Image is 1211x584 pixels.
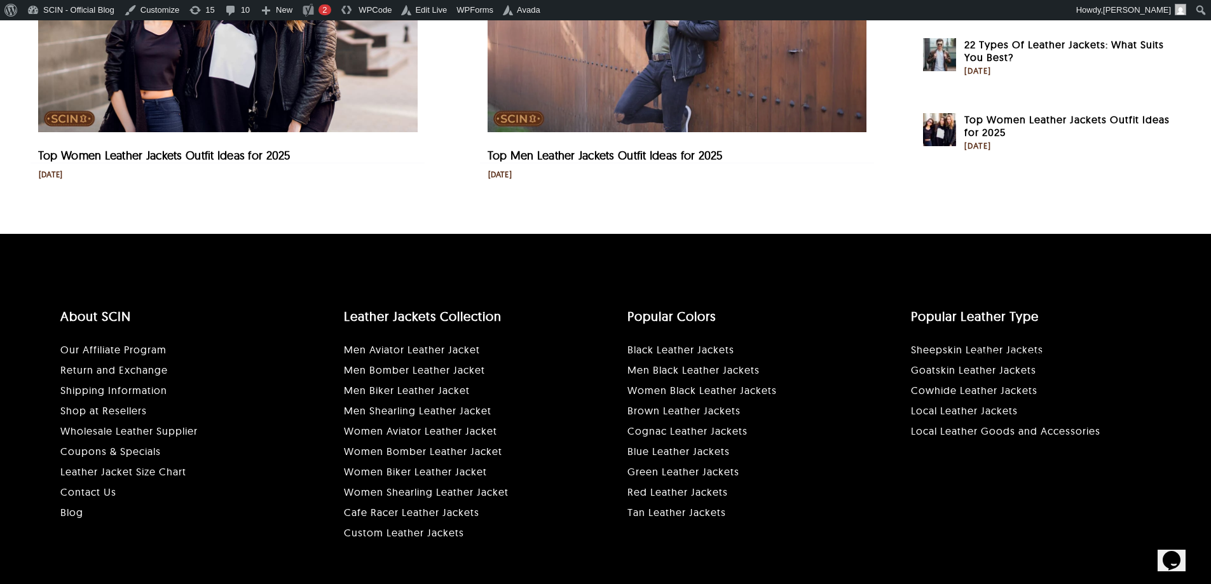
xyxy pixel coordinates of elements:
a: Leather Jackets Collection [344,308,502,324]
a: Popular Colors [627,308,716,324]
a: Black Leather Jackets [627,343,734,356]
a: Red Leather Jackets [627,486,728,498]
iframe: chat widget [969,334,1198,527]
a: Cafe Racer Leather Jackets [344,506,479,519]
a: 22 Types Of Leather Jackets: What Suits You Best? [964,38,1173,64]
a: Contact Us [60,486,116,498]
a: Women Aviator Leather Jacket [344,424,497,437]
a: Shop at Resellers [60,404,147,417]
a: Women Black Leather Jackets [627,384,777,397]
a: Brown Leather Jackets [627,404,741,417]
iframe: chat widget [1158,533,1198,571]
a: About SCIN [60,308,131,324]
a: Women Shearling Leather Jacket [344,486,509,498]
div: [DATE] [964,65,1173,78]
div: [DATE] [488,170,512,180]
a: Popular Leather Type [911,308,1039,324]
img: the-most-comprehensive-guide-to-leather-jackets-you'll-ever-read-blog-featured-image [923,38,956,71]
a: Men Aviator Leather Jacket [344,343,480,356]
a: Top Women Leather Jackets Outfit Ideas for 2025 [923,114,956,127]
div: [DATE] [964,140,1173,153]
a: 22 Types Of Leather Jackets: What Suits You Best? [923,39,956,52]
a: Green Leather Jackets [627,465,739,478]
a: Cognac Leather Jackets [627,424,748,437]
a: Men Bomber Leather Jacket [344,363,485,376]
a: Local Leather Jackets [911,404,1018,417]
div: [DATE] [39,170,62,180]
a: Cowhide Leather Jackets [911,384,1037,397]
a: Blog [60,506,83,519]
a: Blue Leather Jackets [627,445,730,458]
a: Top Men Leather Jackets Outfit Ideas for 2025 [488,148,723,163]
span: 2 [322,5,327,15]
a: Goatskin Leather Jackets [911,363,1036,376]
a: Coupons & Specials [60,445,161,458]
a: Men Biker Leather Jacket [344,384,470,397]
a: Women Biker Leather Jacket [344,465,487,478]
span: [PERSON_NAME] [1103,5,1171,15]
a: Tan Leather Jackets [627,506,726,519]
a: Shipping Information [60,384,167,397]
a: Sheepskin Leather Jackets [911,343,1043,356]
a: Wholesale Leather Supplier [60,424,198,437]
img: Explore top leather jacket outfits women [923,113,956,146]
a: Women Bomber Leather Jacket [344,445,502,458]
a: Leather Jacket Size Chart [60,465,186,478]
a: Custom Leather Jackets [344,526,464,539]
a: Men Shearling Leather Jacket [344,404,491,417]
a: Top Women Leather Jackets Outfit Ideas for 2025 [964,113,1173,139]
a: Our Affiliate Program [60,343,167,356]
span: Welcome to our site, if you need help simply reply to this message, we are online and ready to help. [5,5,210,25]
a: Top Women Leather Jackets Outfit Ideas for 2025 [38,148,291,163]
a: Local Leather Goods and Accessories [911,424,1100,437]
div: Welcome to our site, if you need help simply reply to this message, we are online and ready to help. [5,5,234,25]
a: Return and Exchange [60,363,168,376]
a: Men Black Leather Jackets [627,363,760,376]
